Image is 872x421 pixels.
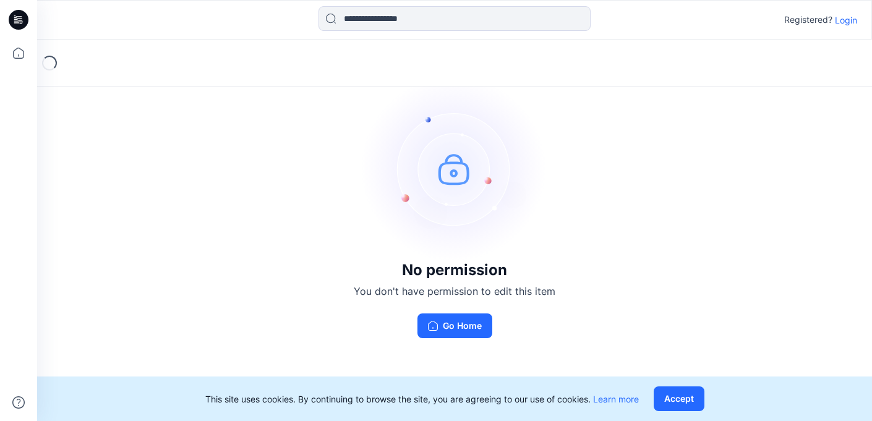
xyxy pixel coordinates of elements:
p: Registered? [784,12,832,27]
h3: No permission [354,262,555,279]
a: Learn more [593,394,639,404]
p: You don't have permission to edit this item [354,284,555,299]
button: Go Home [417,313,492,338]
button: Accept [654,386,704,411]
p: This site uses cookies. By continuing to browse the site, you are agreeing to our use of cookies. [205,393,639,406]
img: no-perm.svg [362,76,547,262]
p: Login [835,14,857,27]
